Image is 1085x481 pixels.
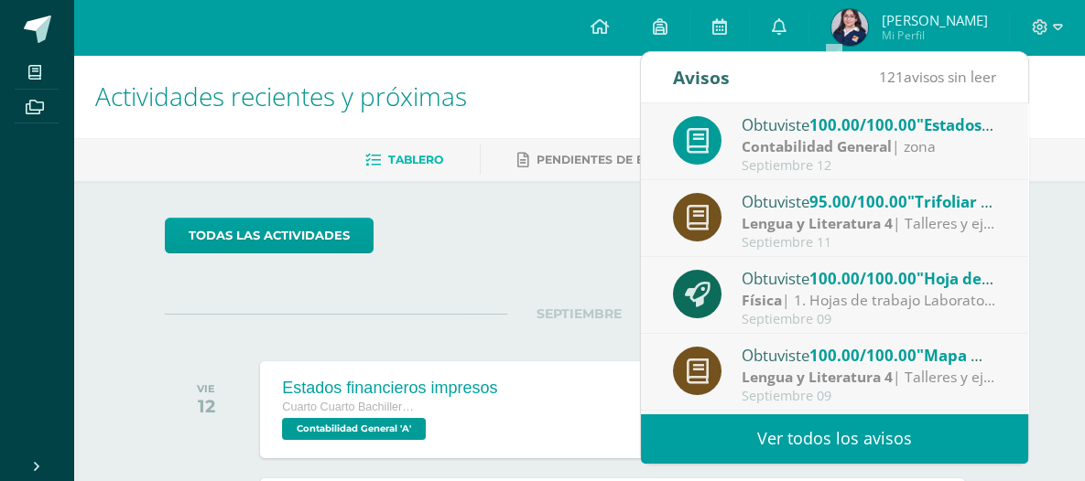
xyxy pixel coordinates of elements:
[165,218,374,253] a: todas las Actividades
[641,413,1028,464] a: Ver todos los avisos
[809,345,917,366] span: 100.00/100.00
[742,290,996,311] div: | 1. Hojas de trabajo Laboratorio 3.2
[742,389,996,404] div: Septiembre 09
[742,112,996,136] div: Obtuviste en
[831,9,868,46] img: 734212baef880f767601fcf4dda516aa.png
[742,367,893,387] strong: Lengua y Literatura 4
[388,153,443,166] span: Tablero
[879,67,996,87] span: avisos sin leer
[917,268,1048,289] span: "Hoja de trabajo"
[882,27,987,43] span: Mi Perfil
[282,379,497,398] div: Estados financieros impresos
[365,145,443,175] a: Tablero
[95,79,467,113] span: Actividades recientes y próximas
[197,395,215,417] div: 12
[742,158,996,174] div: Septiembre 12
[282,401,419,413] span: Cuarto Cuarto Bachillerato en Ciencias y Letras con Orientación en Computación
[742,136,996,157] div: | zona
[809,268,917,289] span: 100.00/100.00
[673,52,730,102] div: Avisos
[907,191,1056,212] span: "Trifoliar Libro LSS"
[742,367,996,388] div: | Talleres y ejercicios
[742,266,996,290] div: Obtuviste en
[742,343,996,367] div: Obtuviste en
[742,213,996,234] div: | Talleres y ejercicios
[879,67,904,87] span: 121
[742,235,996,251] div: Septiembre 11
[882,11,987,29] span: [PERSON_NAME]
[507,305,651,322] span: SEPTIEMBRE
[809,191,907,212] span: 95.00/100.00
[742,213,893,233] strong: Lengua y Literatura 4
[742,189,996,213] div: Obtuviste en
[742,312,996,327] div: Septiembre 09
[809,114,917,135] span: 100.00/100.00
[197,382,215,395] div: VIE
[742,290,782,310] strong: Física
[282,418,426,440] span: Contabilidad General 'A'
[742,136,892,156] strong: Contabilidad General
[537,153,693,166] span: Pendientes de entrega
[517,145,693,175] a: Pendientes de entrega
